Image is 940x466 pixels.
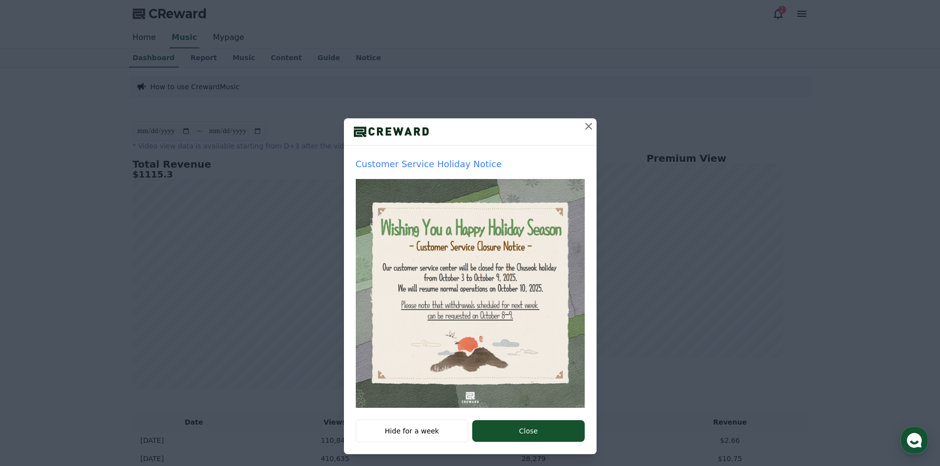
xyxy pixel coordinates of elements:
button: Close [472,420,584,442]
button: Hide for a week [356,420,469,442]
p: Customer Service Holiday Notice [356,157,585,171]
img: logo [344,124,439,139]
img: popup thumbnail [356,179,585,408]
a: Customer Service Holiday Notice [356,157,585,408]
